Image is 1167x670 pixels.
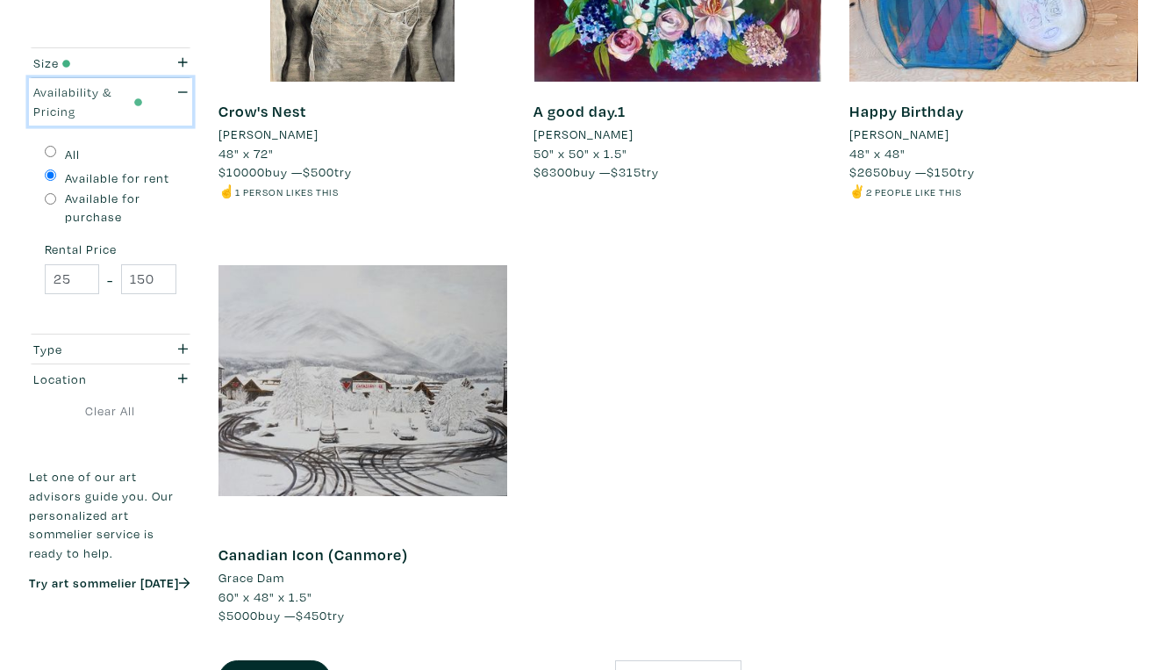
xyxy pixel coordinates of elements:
[29,48,192,77] button: Size
[235,185,339,198] small: 1 person likes this
[533,101,626,121] a: A good day.1
[218,101,306,121] a: Crow's Nest
[533,163,659,180] span: buy — try
[29,401,192,421] a: Clear All
[533,125,822,144] a: [PERSON_NAME]
[296,607,327,623] span: $450
[218,125,319,144] li: [PERSON_NAME]
[849,145,906,162] span: 48" x 48"
[849,182,1138,201] li: ✌️
[611,163,641,180] span: $315
[45,243,176,256] small: Rental Price
[218,588,312,605] span: 60" x 48" x 1.5"
[33,83,143,120] div: Availability & Pricing
[218,568,507,587] a: Grace Dam
[218,568,284,587] li: Grace Dam
[29,78,192,126] button: Availability & Pricing
[849,163,889,180] span: $2650
[533,163,573,180] span: $6300
[849,163,975,180] span: buy — try
[65,145,80,164] label: All
[533,125,634,144] li: [PERSON_NAME]
[33,370,143,389] div: Location
[33,54,143,73] div: Size
[29,335,192,364] button: Type
[65,189,176,227] label: Available for purchase
[218,163,352,180] span: buy — try
[218,125,507,144] a: [PERSON_NAME]
[927,163,957,180] span: $150
[33,340,143,359] div: Type
[29,364,192,393] button: Location
[218,544,408,565] a: Canadian Icon (Canmore)
[29,609,192,646] iframe: Customer reviews powered by Trustpilot
[107,268,113,292] span: -
[218,607,258,623] span: $5000
[849,101,964,121] a: Happy Birthday
[65,169,169,188] label: Available for rent
[218,145,274,162] span: 48" x 72"
[849,125,1138,144] a: [PERSON_NAME]
[218,163,265,180] span: $10000
[866,185,962,198] small: 2 people like this
[29,467,192,562] p: Let one of our art advisors guide you. Our personalized art sommelier service is ready to help.
[29,574,190,591] a: Try art sommelier [DATE]
[533,145,627,162] span: 50" x 50" x 1.5"
[849,125,949,144] li: [PERSON_NAME]
[218,182,507,201] li: ☝️
[218,607,345,623] span: buy — try
[303,163,334,180] span: $500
